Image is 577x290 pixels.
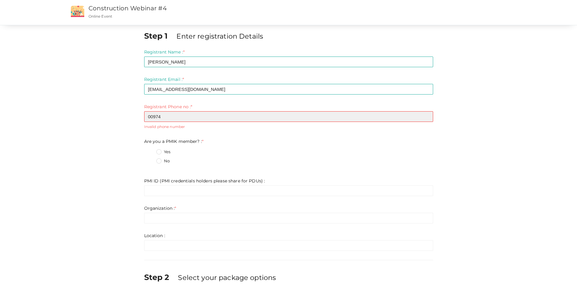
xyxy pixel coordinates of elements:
[144,49,185,55] label: Registrant Name :
[144,205,176,211] label: Organization :
[144,138,204,144] label: Are you a PMIK member? :
[89,5,167,12] a: Construction Webinar #4
[144,111,433,122] input: Enter registrant phone no here.
[144,178,265,184] label: PMI ID (PMI credentials holders please share for PDUs) :
[144,30,176,41] label: Step 1
[144,124,433,129] small: Invalid phone number
[89,14,377,19] p: Online Event
[178,273,276,282] label: Select your package options
[144,233,165,239] label: Location :
[71,6,84,17] img: event2.png
[144,76,184,82] label: Registrant Email :
[144,104,193,110] label: Registrant Phone no :
[156,158,170,164] label: No
[176,31,263,41] label: Enter registration Details
[144,84,433,95] input: Enter registrant email here.
[144,57,433,67] input: Enter registrant name here.
[144,272,177,283] label: Step 2
[156,149,170,155] label: Yes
